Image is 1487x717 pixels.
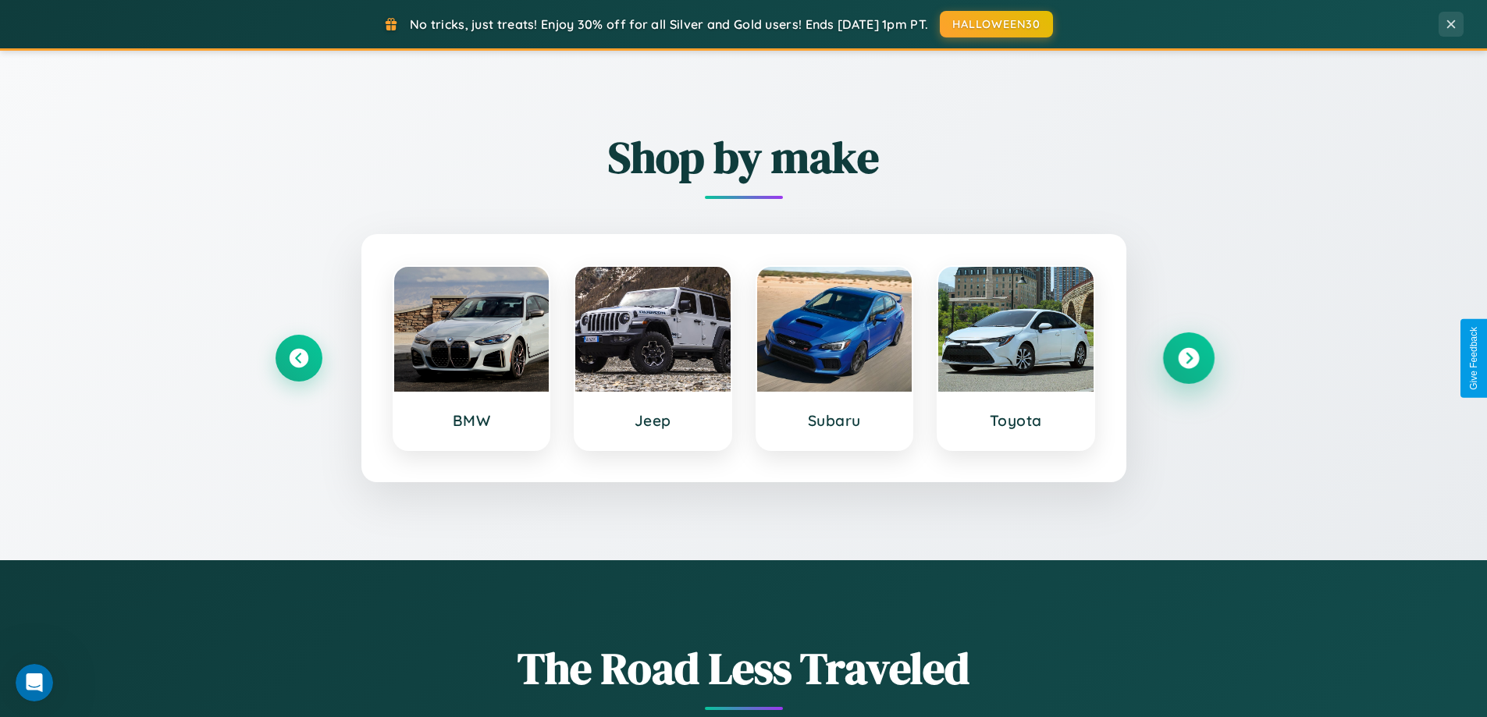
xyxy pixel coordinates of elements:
h1: The Road Less Traveled [276,638,1212,698]
h3: Jeep [591,411,715,430]
h3: Toyota [954,411,1078,430]
button: HALLOWEEN30 [940,11,1053,37]
h2: Shop by make [276,127,1212,187]
div: Give Feedback [1468,327,1479,390]
iframe: Intercom live chat [16,664,53,701]
h3: Subaru [773,411,897,430]
span: No tricks, just treats! Enjoy 30% off for all Silver and Gold users! Ends [DATE] 1pm PT. [410,16,928,32]
h3: BMW [410,411,534,430]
